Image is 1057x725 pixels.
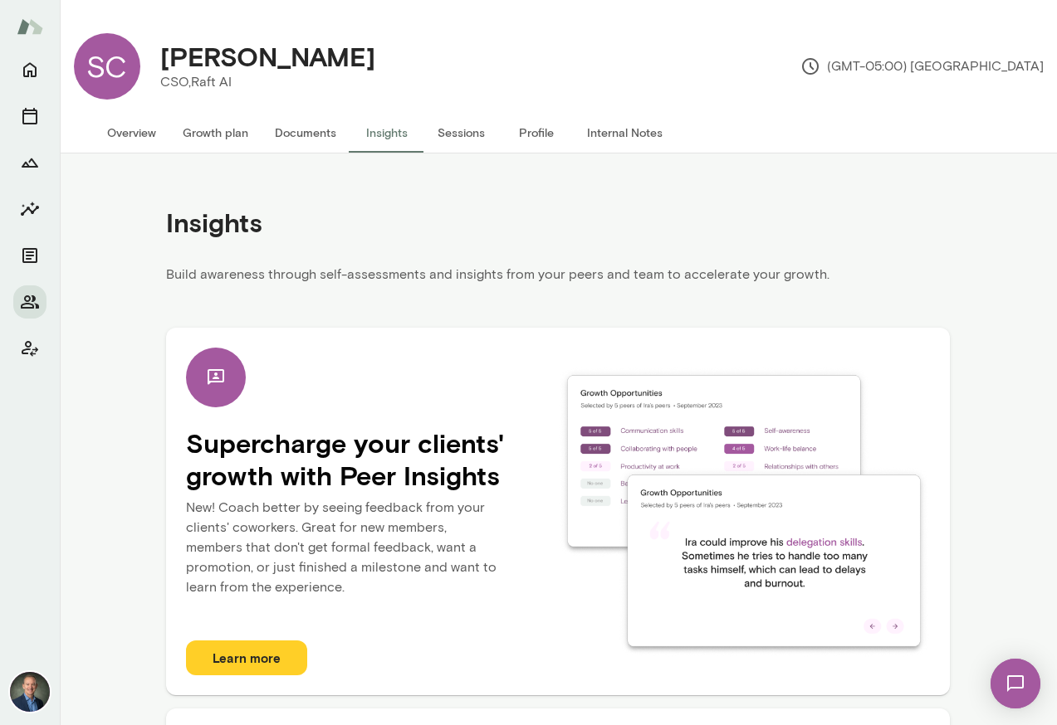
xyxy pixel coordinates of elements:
button: Insights [13,192,46,226]
div: SC [74,33,140,100]
p: CSO, Raft AI [160,72,375,92]
button: Insights [350,113,424,153]
h4: [PERSON_NAME] [160,41,375,72]
div: Supercharge your clients' growth with Peer InsightsNew! Coach better by seeing feedback from your... [166,328,950,695]
button: Client app [13,332,46,365]
button: Growth Plan [13,146,46,179]
button: Sessions [13,100,46,133]
button: Learn more [186,640,307,675]
button: Growth plan [169,113,262,153]
button: Internal Notes [574,113,676,153]
p: New! Coach better by seeing feedback from your clients' coworkers. Great for new members, members... [186,491,558,614]
img: Michael Alden [10,672,50,712]
button: Overview [94,113,169,153]
img: Mento [17,11,43,42]
button: Profile [499,113,574,153]
img: insights [558,367,930,658]
button: Home [13,53,46,86]
button: Documents [262,113,350,153]
button: Members [13,285,46,319]
button: Documents [13,239,46,272]
h4: Insights [166,207,262,238]
p: (GMT-05:00) [GEOGRAPHIC_DATA] [800,56,1044,76]
h4: Supercharge your clients' growth with Peer Insights [186,427,558,491]
p: Build awareness through self-assessments and insights from your peers and team to accelerate your... [166,265,950,294]
button: Sessions [424,113,499,153]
